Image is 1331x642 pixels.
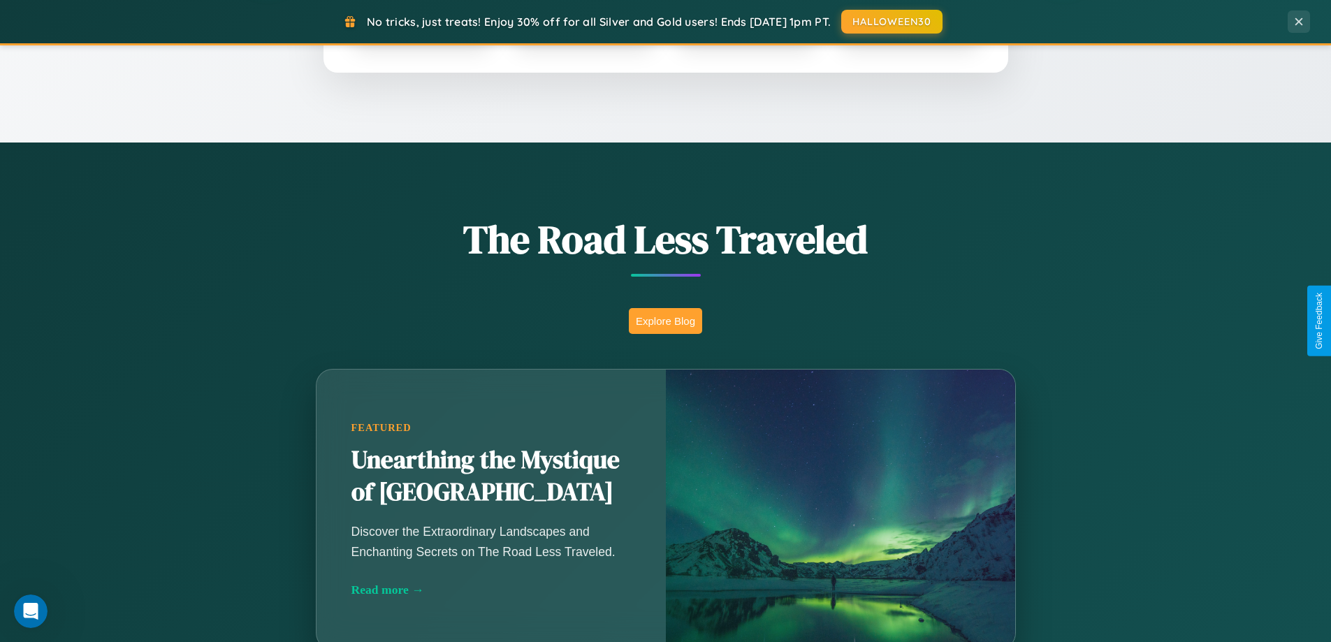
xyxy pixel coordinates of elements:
p: Discover the Extraordinary Landscapes and Enchanting Secrets on The Road Less Traveled. [351,522,631,561]
span: No tricks, just treats! Enjoy 30% off for all Silver and Gold users! Ends [DATE] 1pm PT. [367,15,831,29]
div: Give Feedback [1314,293,1324,349]
iframe: Intercom live chat [14,594,48,628]
button: Explore Blog [629,308,702,334]
div: Read more → [351,583,631,597]
button: HALLOWEEN30 [841,10,943,34]
h2: Unearthing the Mystique of [GEOGRAPHIC_DATA] [351,444,631,509]
h1: The Road Less Traveled [247,212,1085,266]
div: Featured [351,422,631,434]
